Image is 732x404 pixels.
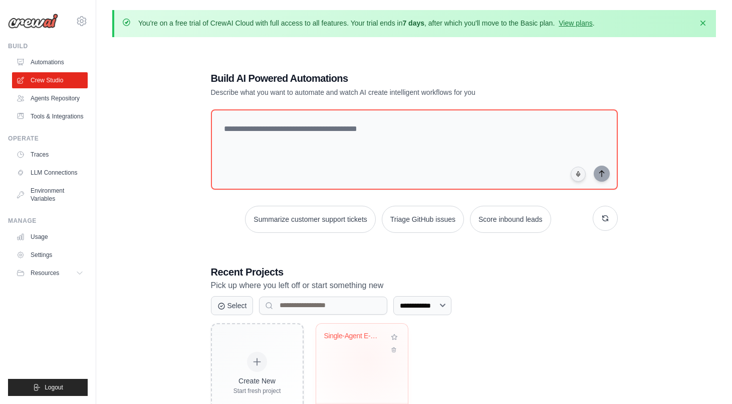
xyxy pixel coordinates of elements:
[211,265,618,279] h3: Recent Projects
[12,165,88,181] a: LLM Connections
[389,345,400,355] button: Delete project
[8,134,88,143] div: Operate
[402,19,424,27] strong: 7 days
[233,387,281,395] div: Start fresh project
[470,206,551,233] button: Score inbound leads
[12,265,88,281] button: Resources
[12,54,88,70] a: Automations
[382,206,464,233] button: Triage GitHub issues
[138,18,595,28] p: You're on a free trial of CrewAI Cloud with full access to all features. Your trial ends in , aft...
[211,279,618,292] p: Pick up where you left off or start something new
[12,90,88,106] a: Agents Repository
[211,87,548,97] p: Describe what you want to automate and watch AI create intelligent workflows for you
[12,183,88,207] a: Environment Variables
[12,247,88,263] a: Settings
[45,383,63,391] span: Logout
[233,376,281,386] div: Create New
[245,206,375,233] button: Summarize customer support tickets
[211,296,254,315] button: Select
[12,72,88,88] a: Crew Studio
[8,14,58,29] img: Logo
[324,332,385,341] div: Single-Agent E-commerce Product Scraper
[31,269,59,277] span: Resources
[8,379,88,396] button: Logout
[571,167,586,182] button: Click to speak your automation idea
[12,147,88,163] a: Traces
[8,217,88,225] div: Manage
[12,108,88,124] a: Tools & Integrations
[559,19,592,27] a: View plans
[8,42,88,50] div: Build
[211,71,548,85] h1: Build AI Powered Automations
[12,229,88,245] a: Usage
[389,332,400,343] button: Add to favorites
[593,206,618,231] button: Get new suggestions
